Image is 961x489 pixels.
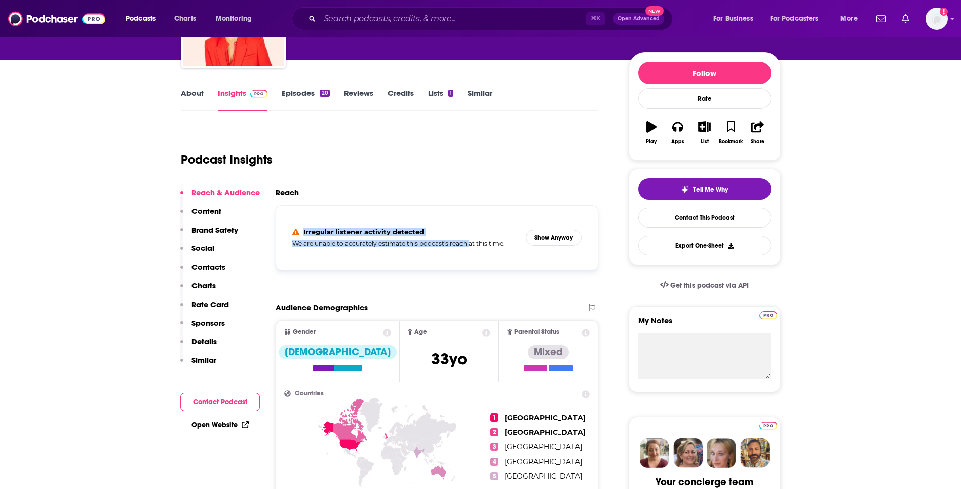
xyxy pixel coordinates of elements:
[181,88,204,111] a: About
[638,115,665,151] button: Play
[652,273,757,298] a: Get this podcast via API
[707,438,736,468] img: Jules Profile
[320,11,586,27] input: Search podcasts, credits, & more...
[751,139,764,145] div: Share
[759,422,777,430] img: Podchaser Pro
[191,355,216,365] p: Similar
[670,281,749,290] span: Get this podcast via API
[191,262,225,272] p: Contacts
[320,90,329,97] div: 20
[505,428,586,437] span: [GEOGRAPHIC_DATA]
[276,303,368,312] h2: Audience Demographics
[209,11,265,27] button: open menu
[638,236,771,255] button: Export One-Sheet
[276,187,299,197] h2: Reach
[718,115,744,151] button: Bookmark
[638,62,771,84] button: Follow
[671,139,684,145] div: Apps
[740,438,770,468] img: Jon Profile
[428,88,453,111] a: Lists1
[180,318,225,337] button: Sponsors
[218,88,268,111] a: InsightsPodchaser Pro
[940,8,948,16] svg: Add a profile image
[180,206,221,225] button: Content
[414,329,427,335] span: Age
[701,139,709,145] div: List
[431,349,467,369] span: 33 yo
[759,310,777,319] a: Pro website
[833,11,870,27] button: open menu
[180,243,214,262] button: Social
[490,472,498,480] span: 5
[191,281,216,290] p: Charts
[180,187,260,206] button: Reach & Audience
[514,329,559,335] span: Parental Status
[673,438,703,468] img: Barbara Profile
[168,11,202,27] a: Charts
[191,299,229,309] p: Rate Card
[872,10,890,27] a: Show notifications dropdown
[490,458,498,466] span: 4
[191,318,225,328] p: Sponsors
[706,11,766,27] button: open menu
[448,90,453,97] div: 1
[250,90,268,98] img: Podchaser Pro
[719,139,743,145] div: Bookmark
[681,185,689,194] img: tell me why sparkle
[505,457,582,466] span: [GEOGRAPHIC_DATA]
[759,311,777,319] img: Podchaser Pro
[490,443,498,451] span: 3
[180,281,216,299] button: Charts
[693,185,728,194] span: Tell Me Why
[744,115,771,151] button: Share
[759,420,777,430] a: Pro website
[926,8,948,30] span: Logged in as jciarczynski
[505,442,582,452] span: [GEOGRAPHIC_DATA]
[191,187,260,197] p: Reach & Audience
[191,243,214,253] p: Social
[713,12,753,26] span: For Business
[505,413,586,422] span: [GEOGRAPHIC_DATA]
[638,178,771,200] button: tell me why sparkleTell Me Why
[505,472,582,481] span: [GEOGRAPHIC_DATA]
[638,88,771,109] div: Rate
[180,262,225,281] button: Contacts
[8,9,105,28] img: Podchaser - Follow, Share and Rate Podcasts
[468,88,492,111] a: Similar
[180,225,238,244] button: Brand Safety
[119,11,169,27] button: open menu
[646,139,657,145] div: Play
[191,421,249,429] a: Open Website
[292,240,518,247] h5: We are unable to accurately estimate this podcast's reach at this time.
[301,7,682,30] div: Search podcasts, credits, & more...
[180,393,260,411] button: Contact Podcast
[344,88,373,111] a: Reviews
[645,6,664,16] span: New
[191,225,238,235] p: Brand Safety
[770,12,819,26] span: For Podcasters
[191,206,221,216] p: Content
[665,115,691,151] button: Apps
[528,345,569,359] div: Mixed
[926,8,948,30] img: User Profile
[640,438,669,468] img: Sydney Profile
[490,413,498,422] span: 1
[216,12,252,26] span: Monitoring
[295,390,324,397] span: Countries
[174,12,196,26] span: Charts
[763,11,833,27] button: open menu
[180,355,216,374] button: Similar
[181,152,273,167] h1: Podcast Insights
[526,230,582,246] button: Show Anyway
[638,208,771,228] a: Contact This Podcast
[691,115,717,151] button: List
[898,10,913,27] a: Show notifications dropdown
[180,336,217,355] button: Details
[282,88,329,111] a: Episodes20
[126,12,156,26] span: Podcasts
[303,228,424,236] h4: Irregular listener activity detected
[618,16,660,21] span: Open Advanced
[613,13,664,25] button: Open AdvancedNew
[279,345,397,359] div: [DEMOGRAPHIC_DATA]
